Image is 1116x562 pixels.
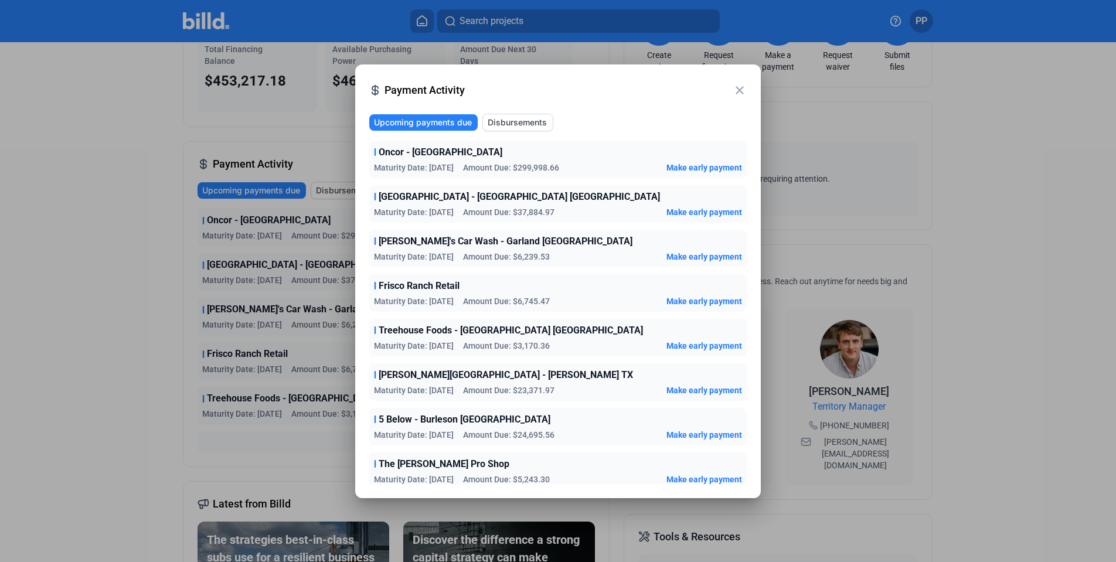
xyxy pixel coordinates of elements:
button: Make early payment [666,340,742,352]
span: Frisco Ranch Retail [379,279,460,293]
span: Maturity Date: [DATE] [374,384,454,396]
span: Amount Due: $6,239.53 [463,251,550,263]
span: Amount Due: $23,371.97 [463,384,554,396]
span: Amount Due: $6,745.47 [463,295,550,307]
button: Disbursements [482,114,553,131]
button: Make early payment [666,162,742,173]
button: Make early payment [666,206,742,218]
span: 5 Below - Burleson [GEOGRAPHIC_DATA] [379,413,550,427]
span: Amount Due: $5,243.30 [463,474,550,485]
span: [GEOGRAPHIC_DATA] - [GEOGRAPHIC_DATA] [GEOGRAPHIC_DATA] [379,190,660,204]
span: Maturity Date: [DATE] [374,206,454,218]
span: Amount Due: $37,884.97 [463,206,554,218]
span: Amount Due: $299,998.66 [463,162,559,173]
span: Oncor - [GEOGRAPHIC_DATA] [379,145,502,159]
button: Upcoming payments due [369,114,478,131]
span: Maturity Date: [DATE] [374,340,454,352]
button: Make early payment [666,295,742,307]
span: Maturity Date: [DATE] [374,295,454,307]
button: Make early payment [666,474,742,485]
span: Payment Activity [385,82,733,98]
span: [PERSON_NAME][GEOGRAPHIC_DATA] - [PERSON_NAME] TX [379,368,633,382]
button: Make early payment [666,251,742,263]
button: Make early payment [666,384,742,396]
span: Maturity Date: [DATE] [374,474,454,485]
span: Maturity Date: [DATE] [374,162,454,173]
span: The [PERSON_NAME] Pro Shop [379,457,509,471]
span: Amount Due: $3,170.36 [463,340,550,352]
span: Disbursements [488,117,547,128]
span: Upcoming payments due [374,117,472,128]
span: Amount Due: $24,695.56 [463,429,554,441]
span: Maturity Date: [DATE] [374,251,454,263]
span: [PERSON_NAME]'s Car Wash - Garland [GEOGRAPHIC_DATA] [379,234,632,248]
span: Maturity Date: [DATE] [374,429,454,441]
span: Treehouse Foods - [GEOGRAPHIC_DATA] [GEOGRAPHIC_DATA] [379,323,643,338]
button: Make early payment [666,429,742,441]
mat-icon: close [733,83,747,97]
